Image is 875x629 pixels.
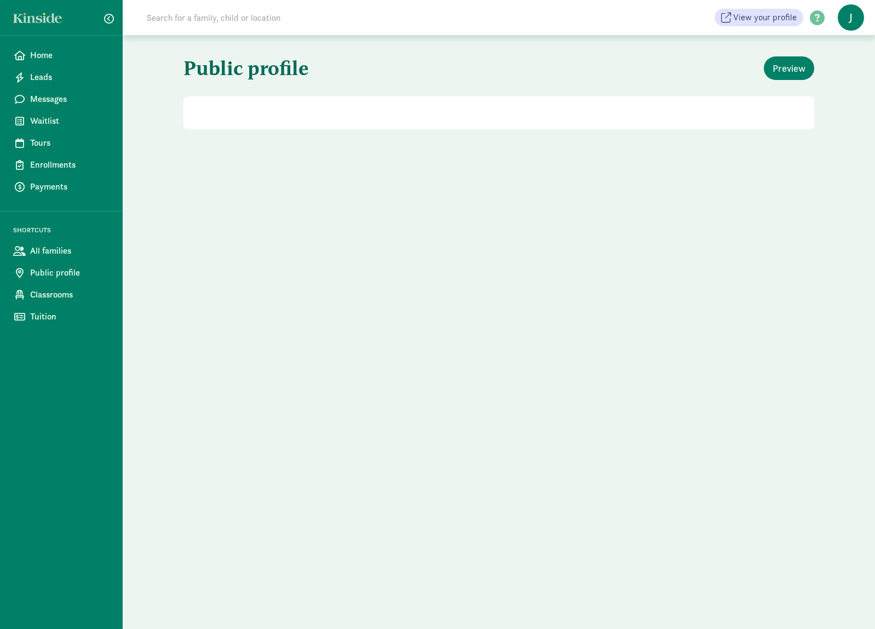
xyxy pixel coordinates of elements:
h1: Public profile [183,48,497,88]
a: Enrollments [4,154,118,176]
a: Tours [4,132,118,154]
span: Home [30,49,110,62]
span: J [838,4,864,31]
input: Search for a family, child or location [140,7,447,28]
span: Preview [773,61,805,76]
a: View your profile [715,9,803,26]
a: Waitlist [4,110,118,132]
span: All families [30,244,110,258]
span: View your profile [733,11,797,24]
span: Enrollments [30,158,110,171]
a: Classrooms [4,284,118,306]
a: Payments [4,176,118,198]
span: Tours [30,136,110,150]
a: Tuition [4,306,118,328]
a: Messages [4,88,118,110]
a: Public profile [4,262,118,284]
span: Classrooms [30,288,110,301]
span: Waitlist [30,115,110,128]
a: Home [4,44,118,66]
span: Leads [30,71,110,84]
a: All families [4,240,118,262]
span: Payments [30,180,110,193]
span: Public profile [30,266,110,279]
span: Messages [30,93,110,106]
span: Tuition [30,310,110,323]
button: Preview [764,56,814,80]
a: Leads [4,66,118,88]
